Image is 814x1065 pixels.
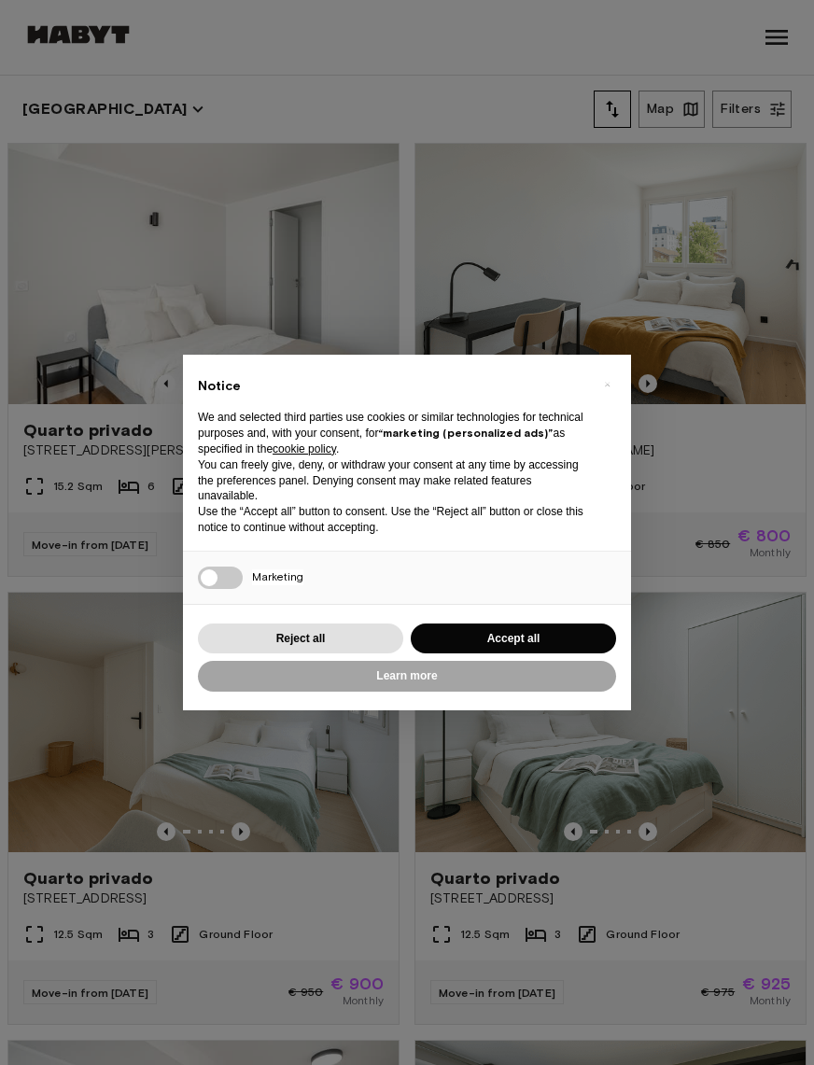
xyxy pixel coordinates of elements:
p: We and selected third parties use cookies or similar technologies for technical purposes and, wit... [198,410,586,456]
p: Use the “Accept all” button to consent. Use the “Reject all” button or close this notice to conti... [198,504,586,536]
h2: Notice [198,377,586,396]
span: Marketing [252,569,303,585]
a: cookie policy [273,442,336,455]
strong: “marketing (personalized ads)” [378,426,553,440]
button: Reject all [198,624,403,654]
button: Close this notice [592,370,622,399]
button: Accept all [411,624,616,654]
button: Learn more [198,661,616,692]
p: You can freely give, deny, or withdraw your consent at any time by accessing the preferences pane... [198,457,586,504]
span: × [604,373,610,396]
